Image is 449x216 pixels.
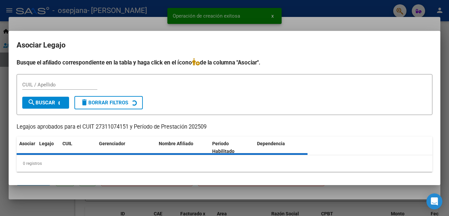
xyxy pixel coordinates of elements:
datatable-header-cell: Nombre Afiliado [156,137,210,159]
div: Open Intercom Messenger [426,193,442,209]
span: Buscar [28,100,55,106]
h4: Busque el afiliado correspondiente en la tabla y haga click en el ícono de la columna "Asociar". [17,58,432,67]
h2: Asociar Legajo [17,39,432,52]
span: Legajo [39,141,54,146]
mat-icon: search [28,98,36,106]
datatable-header-cell: Asociar [17,137,37,159]
span: Borrar Filtros [80,100,128,106]
datatable-header-cell: Gerenciador [96,137,156,159]
p: Legajos aprobados para el CUIT 27311074151 y Período de Prestación 202509 [17,123,432,131]
span: CUIL [62,141,72,146]
span: Asociar [19,141,35,146]
span: Dependencia [257,141,285,146]
datatable-header-cell: CUIL [60,137,96,159]
button: Borrar Filtros [74,96,143,109]
datatable-header-cell: Periodo Habilitado [210,137,254,159]
mat-icon: delete [80,98,88,106]
datatable-header-cell: Legajo [37,137,60,159]
span: Nombre Afiliado [159,141,193,146]
div: 0 registros [17,155,432,172]
span: Periodo Habilitado [212,141,234,154]
datatable-header-cell: Dependencia [254,137,308,159]
span: Gerenciador [99,141,125,146]
button: Buscar [22,97,69,109]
